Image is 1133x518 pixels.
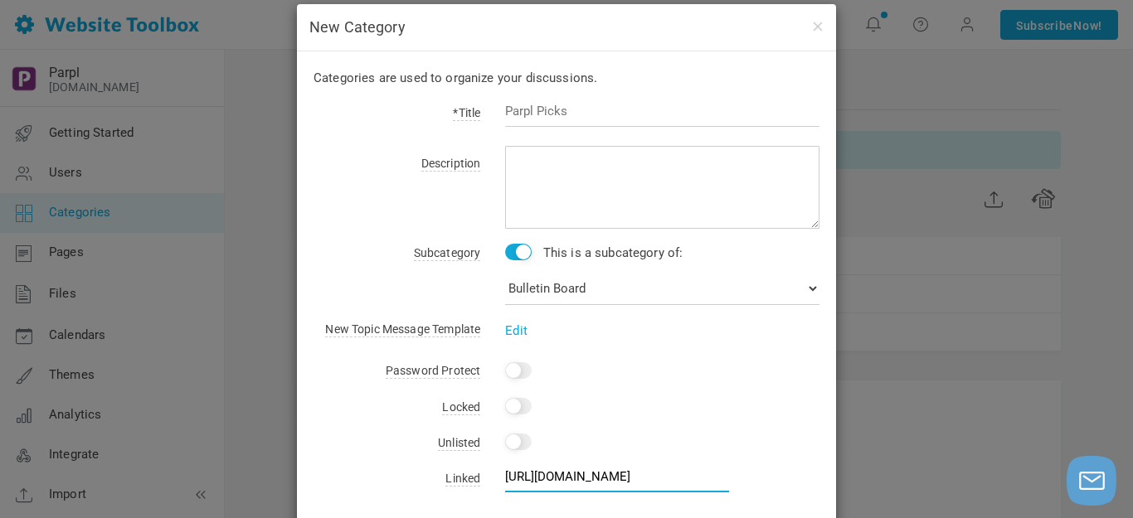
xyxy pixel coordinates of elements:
[421,157,481,172] span: Description
[309,17,824,38] h4: New Category
[438,436,480,451] span: Unlisted
[325,322,480,337] span: New Topic Message Template
[442,400,480,415] span: Locked
[386,364,480,379] span: Password Protect
[1067,456,1116,506] button: Launch chat
[505,95,819,127] input: Parpl Picks
[505,461,729,492] input: Link URL
[543,245,683,260] span: This is a subcategory of:
[445,472,480,487] span: Linked
[505,323,528,338] a: Edit
[414,246,481,261] span: Subcategory
[453,106,480,121] span: *Title
[314,68,819,88] p: Categories are used to organize your discussions.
